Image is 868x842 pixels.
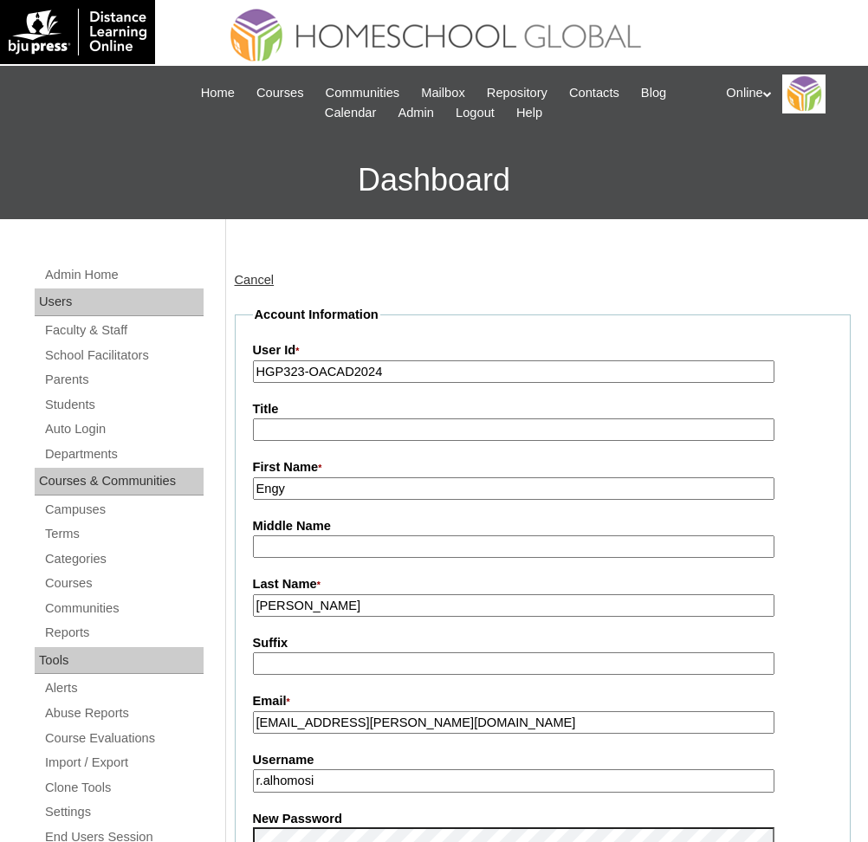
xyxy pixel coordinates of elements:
a: Students [43,394,204,416]
span: Admin [398,103,434,123]
span: Blog [641,83,666,103]
a: Logout [447,103,503,123]
a: Contacts [560,83,628,103]
a: Courses [43,573,204,594]
legend: Account Information [253,306,380,324]
span: Contacts [569,83,619,103]
a: Import / Export [43,752,204,774]
span: Help [516,103,542,123]
label: Email [253,692,833,711]
a: Settings [43,801,204,823]
img: logo-white.png [9,9,146,55]
a: School Facilitators [43,345,204,366]
label: Suffix [253,634,833,652]
span: Repository [487,83,547,103]
label: User Id [253,341,833,360]
a: Clone Tools [43,777,204,799]
a: Calendar [316,103,385,123]
div: Users [35,288,204,316]
a: Admin [389,103,443,123]
span: Home [201,83,235,103]
a: Alerts [43,677,204,699]
span: Courses [256,83,304,103]
span: Calendar [325,103,376,123]
a: Help [508,103,551,123]
a: Reports [43,622,204,644]
div: Online [726,74,851,113]
label: Last Name [253,575,833,594]
a: Campuses [43,499,204,521]
img: Online Academy [782,74,826,113]
label: First Name [253,458,833,477]
span: Logout [456,103,495,123]
a: Auto Login [43,418,204,440]
div: Courses & Communities [35,468,204,495]
h3: Dashboard [9,141,859,219]
label: Title [253,400,833,418]
span: Mailbox [421,83,465,103]
a: Terms [43,523,204,545]
a: Departments [43,444,204,465]
a: Course Evaluations [43,728,204,749]
a: Admin Home [43,264,204,286]
a: Cancel [235,273,275,287]
label: New Password [253,810,833,828]
a: Home [192,83,243,103]
label: Middle Name [253,517,833,535]
a: Courses [248,83,313,103]
div: Tools [35,647,204,675]
a: Categories [43,548,204,570]
a: Communities [43,598,204,619]
a: Mailbox [412,83,474,103]
a: Repository [478,83,556,103]
a: Faculty & Staff [43,320,204,341]
a: Abuse Reports [43,703,204,724]
span: Communities [326,83,400,103]
a: Communities [317,83,409,103]
a: Blog [632,83,675,103]
a: Parents [43,369,204,391]
label: Username [253,751,833,769]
